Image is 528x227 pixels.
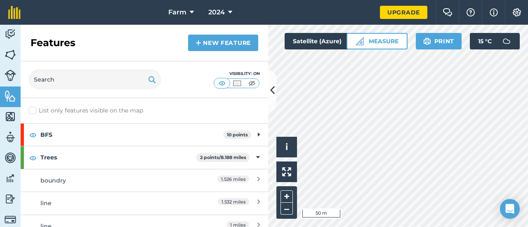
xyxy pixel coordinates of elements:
strong: 2 points / 8.188 miles [200,154,246,160]
span: Farm [168,7,186,17]
div: Open Intercom Messenger [500,199,520,219]
button: – [280,203,293,215]
img: svg+xml;base64,PD94bWwgdmVyc2lvbj0iMS4wIiBlbmNvZGluZz0idXRmLTgiPz4KPCEtLSBHZW5lcmF0b3I6IEFkb2JlIE... [5,131,16,143]
span: 15 ° C [478,33,492,49]
img: Ruler icon [356,37,364,45]
img: svg+xml;base64,PHN2ZyB4bWxucz0iaHR0cDovL3d3dy53My5vcmcvMjAwMC9zdmciIHdpZHRoPSI1NiIgaGVpZ2h0PSI2MC... [5,49,16,61]
div: BFS10 points [21,124,268,146]
span: 2024 [208,7,225,17]
img: A cog icon [512,8,522,16]
button: Measure [346,33,408,49]
strong: 10 points [227,132,248,138]
button: i [276,137,297,157]
button: Satellite (Azure) [285,33,364,49]
img: svg+xml;base64,PHN2ZyB4bWxucz0iaHR0cDovL3d3dy53My5vcmcvMjAwMC9zdmciIHdpZHRoPSI1NiIgaGVpZ2h0PSI2MC... [5,110,16,123]
img: svg+xml;base64,PHN2ZyB4bWxucz0iaHR0cDovL3d3dy53My5vcmcvMjAwMC9zdmciIHdpZHRoPSI1MCIgaGVpZ2h0PSI0MC... [232,79,242,87]
img: svg+xml;base64,PHN2ZyB4bWxucz0iaHR0cDovL3d3dy53My5vcmcvMjAwMC9zdmciIHdpZHRoPSI1MCIgaGVpZ2h0PSI0MC... [217,79,227,87]
label: List only features visible on the map [29,106,143,115]
img: svg+xml;base64,PD94bWwgdmVyc2lvbj0iMS4wIiBlbmNvZGluZz0idXRmLTgiPz4KPCEtLSBHZW5lcmF0b3I6IEFkb2JlIE... [5,70,16,81]
button: Print [416,33,462,49]
img: svg+xml;base64,PD94bWwgdmVyc2lvbj0iMS4wIiBlbmNvZGluZz0idXRmLTgiPz4KPCEtLSBHZW5lcmF0b3I6IEFkb2JlIE... [498,33,515,49]
div: line [40,199,187,208]
img: svg+xml;base64,PD94bWwgdmVyc2lvbj0iMS4wIiBlbmNvZGluZz0idXRmLTgiPz4KPCEtLSBHZW5lcmF0b3I6IEFkb2JlIE... [5,172,16,185]
span: 1.532 miles [218,198,249,205]
img: svg+xml;base64,PHN2ZyB4bWxucz0iaHR0cDovL3d3dy53My5vcmcvMjAwMC9zdmciIHdpZHRoPSI1MCIgaGVpZ2h0PSI0MC... [247,79,257,87]
img: fieldmargin Logo [8,6,21,19]
img: A question mark icon [466,8,476,16]
strong: Trees [40,146,196,168]
img: svg+xml;base64,PHN2ZyB4bWxucz0iaHR0cDovL3d3dy53My5vcmcvMjAwMC9zdmciIHdpZHRoPSI1NiIgaGVpZ2h0PSI2MC... [5,90,16,102]
img: svg+xml;base64,PHN2ZyB4bWxucz0iaHR0cDovL3d3dy53My5vcmcvMjAwMC9zdmciIHdpZHRoPSIxOSIgaGVpZ2h0PSIyNC... [423,36,431,46]
img: svg+xml;base64,PHN2ZyB4bWxucz0iaHR0cDovL3d3dy53My5vcmcvMjAwMC9zdmciIHdpZHRoPSIxNyIgaGVpZ2h0PSIxNy... [490,7,498,17]
img: svg+xml;base64,PHN2ZyB4bWxucz0iaHR0cDovL3d3dy53My5vcmcvMjAwMC9zdmciIHdpZHRoPSIxOSIgaGVpZ2h0PSIyNC... [148,75,156,84]
img: svg+xml;base64,PD94bWwgdmVyc2lvbj0iMS4wIiBlbmNvZGluZz0idXRmLTgiPz4KPCEtLSBHZW5lcmF0b3I6IEFkb2JlIE... [5,193,16,205]
a: line1.532 miles [21,192,268,214]
img: svg+xml;base64,PD94bWwgdmVyc2lvbj0iMS4wIiBlbmNvZGluZz0idXRmLTgiPz4KPCEtLSBHZW5lcmF0b3I6IEFkb2JlIE... [5,28,16,40]
img: Two speech bubbles overlapping with the left bubble in the forefront [443,8,453,16]
input: Search [29,70,161,89]
img: svg+xml;base64,PD94bWwgdmVyc2lvbj0iMS4wIiBlbmNvZGluZz0idXRmLTgiPz4KPCEtLSBHZW5lcmF0b3I6IEFkb2JlIE... [5,152,16,164]
a: boundry1.526 miles [21,169,268,192]
button: + [280,190,293,203]
span: 1.526 miles [217,176,249,183]
a: Upgrade [380,6,427,19]
div: Trees2 points/8.188 miles [21,146,268,168]
div: Visibility: On [214,70,260,77]
img: Four arrows, one pointing top left, one top right, one bottom right and the last bottom left [282,167,291,176]
img: svg+xml;base64,PHN2ZyB4bWxucz0iaHR0cDovL3d3dy53My5vcmcvMjAwMC9zdmciIHdpZHRoPSIxOCIgaGVpZ2h0PSIyNC... [29,130,37,140]
strong: BFS [40,124,223,146]
img: svg+xml;base64,PHN2ZyB4bWxucz0iaHR0cDovL3d3dy53My5vcmcvMjAwMC9zdmciIHdpZHRoPSIxNCIgaGVpZ2h0PSIyNC... [196,38,201,48]
span: i [285,142,288,152]
a: New feature [188,35,258,51]
div: boundry [40,176,187,185]
button: 15 °C [470,33,520,49]
img: svg+xml;base64,PHN2ZyB4bWxucz0iaHR0cDovL3d3dy53My5vcmcvMjAwMC9zdmciIHdpZHRoPSIxOCIgaGVpZ2h0PSIyNC... [29,153,37,163]
h2: Features [31,36,75,49]
img: svg+xml;base64,PD94bWwgdmVyc2lvbj0iMS4wIiBlbmNvZGluZz0idXRmLTgiPz4KPCEtLSBHZW5lcmF0b3I6IEFkb2JlIE... [5,214,16,225]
